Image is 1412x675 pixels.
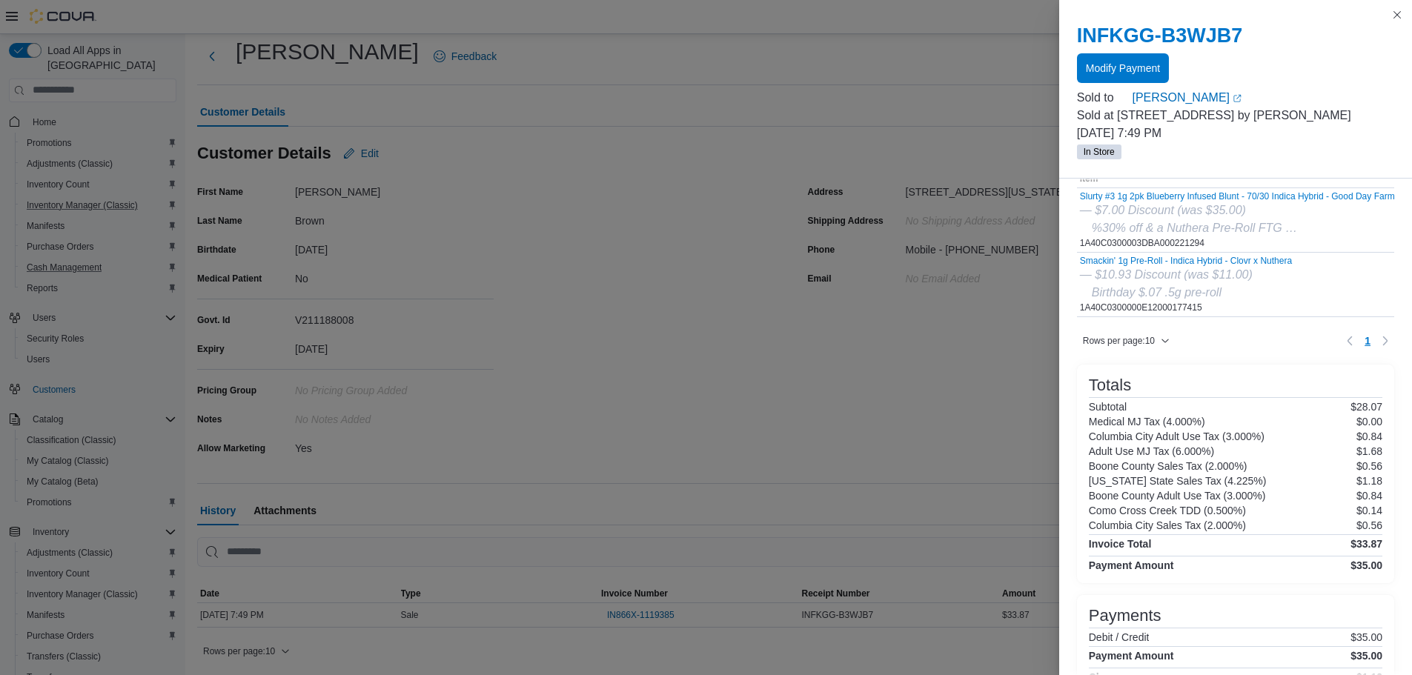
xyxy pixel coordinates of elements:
[1350,559,1382,571] h4: $35.00
[1356,505,1382,516] p: $0.14
[1077,124,1394,142] p: [DATE] 7:49 PM
[1359,329,1376,353] ul: Pagination for table: MemoryTable from EuiInMemoryTable
[1089,538,1152,550] h4: Invoice Total
[1080,191,1395,249] div: 1A40C0300003DBA000221294
[1350,401,1382,413] p: $28.07
[1341,329,1394,353] nav: Pagination for table: MemoryTable from EuiInMemoryTable
[1356,445,1382,457] p: $1.68
[1077,24,1394,47] h2: INFKGG-B3WJB7
[1089,607,1161,625] h3: Payments
[1089,650,1174,662] h4: Payment Amount
[1077,144,1121,159] span: In Store
[1089,416,1205,428] h6: Medical MJ Tax (4.000%)
[1356,475,1382,487] p: $1.18
[1356,416,1382,428] p: $0.00
[1077,170,1398,187] button: Item
[1080,173,1098,184] span: Item
[1089,505,1246,516] h6: Como Cross Creek TDD (0.500%)
[1080,202,1395,219] div: — $7.00 Discount (was $35.00)
[1089,430,1264,442] h6: Columbia City Adult Use Tax (3.000%)
[1089,559,1174,571] h4: Payment Amount
[1356,519,1382,531] p: $0.56
[1356,490,1382,502] p: $0.84
[1077,107,1394,124] p: Sold at [STREET_ADDRESS] by [PERSON_NAME]
[1359,329,1376,353] button: Page 1 of 1
[1077,89,1130,107] div: Sold to
[1089,631,1150,643] h6: Debit / Credit
[1132,89,1394,107] a: [PERSON_NAME]External link
[1350,631,1382,643] p: $35.00
[1092,286,1222,299] i: Birthday $.07 .5g pre-roll
[1089,445,1214,457] h6: Adult Use MJ Tax (6.000%)
[1086,61,1160,76] span: Modify Payment
[1080,256,1292,313] div: 1A40C0300000E12000177415
[1083,335,1155,347] span: Rows per page : 10
[1350,650,1382,662] h4: $35.00
[1356,430,1382,442] p: $0.84
[1092,222,1317,234] i: %30% off & a Nuthera Pre-Roll FTG Como
[1388,6,1406,24] button: Close this dialog
[1080,256,1292,266] button: Smackin' 1g Pre-Roll - Indica Hybrid - Clovr x Nuthera
[1089,376,1131,394] h3: Totals
[1084,145,1115,159] span: In Store
[1080,266,1292,284] div: — $10.93 Discount (was $11.00)
[1077,53,1169,83] button: Modify Payment
[1089,460,1247,472] h6: Boone County Sales Tax (2.000%)
[1089,490,1266,502] h6: Boone County Adult Use Tax (3.000%)
[1341,332,1359,350] button: Previous page
[1089,475,1267,487] h6: [US_STATE] State Sales Tax (4.225%)
[1350,538,1382,550] h4: $33.87
[1356,460,1382,472] p: $0.56
[1089,519,1246,531] h6: Columbia City Sales Tax (2.000%)
[1365,333,1370,348] span: 1
[1080,191,1395,202] button: Slurty #3 1g 2pk Blueberry Infused Blunt - 70/30 Indica Hybrid - Good Day Farm
[1089,401,1127,413] h6: Subtotal
[1376,332,1394,350] button: Next page
[1233,94,1242,103] svg: External link
[1077,332,1176,350] button: Rows per page:10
